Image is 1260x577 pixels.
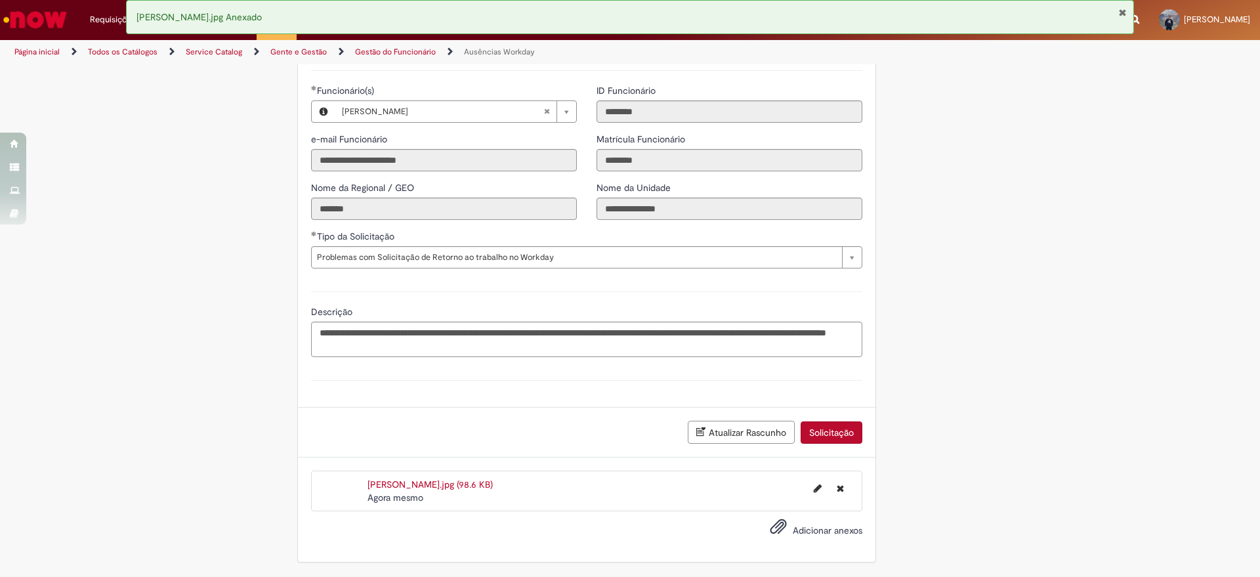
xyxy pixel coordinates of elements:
[597,100,862,123] input: ID Funcionário
[311,322,862,357] textarea: Descrição
[1184,14,1250,25] span: [PERSON_NAME]
[688,421,795,444] button: Atualizar Rascunho
[317,85,377,96] span: Necessários - Funcionário(s)
[335,101,576,122] a: [PERSON_NAME]Limpar campo Funcionário(s)
[367,479,493,490] a: [PERSON_NAME].jpg (98.6 KB)
[186,47,242,57] a: Service Catalog
[1118,7,1127,18] button: Fechar Notificação
[311,231,317,236] span: Obrigatório Preenchido
[14,47,60,57] a: Página inicial
[312,101,335,122] button: Funcionário(s), Visualizar este registro Adilson Madruga
[801,421,862,444] button: Solicitação
[311,85,317,91] span: Obrigatório Preenchido
[270,47,327,57] a: Gente e Gestão
[597,149,862,171] input: Matrícula Funcionário
[136,11,262,23] span: [PERSON_NAME].jpg Anexado
[355,47,436,57] a: Gestão do Funcionário
[597,133,688,145] span: Somente leitura - Matrícula Funcionário
[537,101,556,122] abbr: Limpar campo Funcionário(s)
[367,492,423,503] span: Agora mesmo
[367,492,423,503] time: 27/08/2025 18:26:33
[597,182,673,194] span: Somente leitura - Nome da Unidade
[597,85,658,96] span: Somente leitura - ID Funcionário
[342,101,543,122] span: [PERSON_NAME]
[311,306,355,318] span: Descrição
[10,40,830,64] ul: Trilhas de página
[317,247,835,268] span: Problemas com Solicitação de Retorno ao trabalho no Workday
[311,182,417,194] span: Somente leitura - Nome da Regional / GEO
[766,515,790,545] button: Adicionar anexos
[311,133,390,145] span: Somente leitura - e-mail Funcionário
[88,47,157,57] a: Todos os Catálogos
[311,198,577,220] input: Nome da Regional / GEO
[464,47,535,57] a: Ausências Workday
[1,7,69,33] img: ServiceNow
[793,525,862,537] span: Adicionar anexos
[317,230,397,242] span: Tipo da Solicitação
[311,149,577,171] input: e-mail Funcionário
[90,13,136,26] span: Requisições
[829,478,852,499] button: Excluir adilson.jpg
[806,478,829,499] button: Editar nome de arquivo adilson.jpg
[597,198,862,220] input: Nome da Unidade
